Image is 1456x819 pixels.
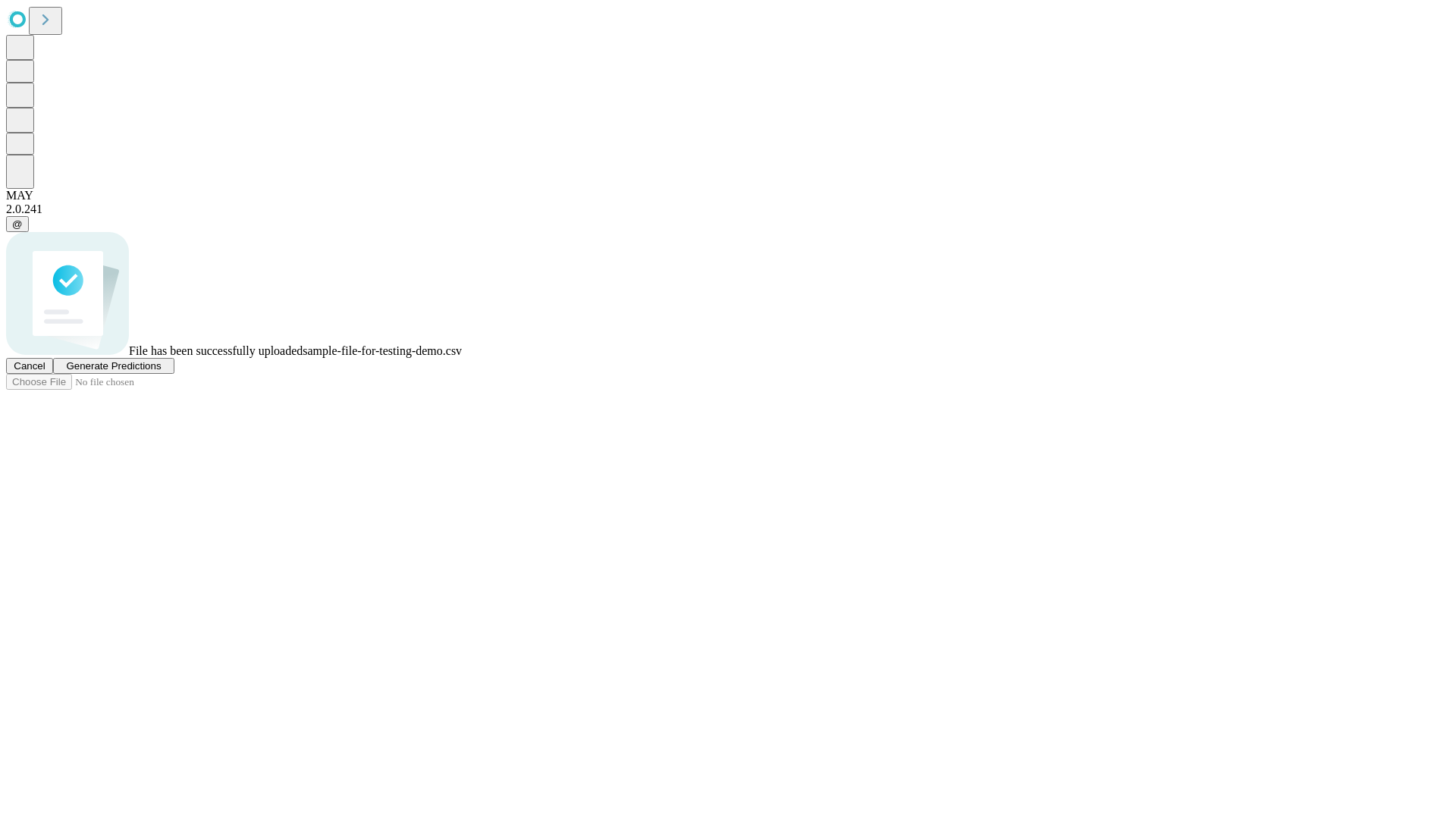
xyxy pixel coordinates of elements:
button: Generate Predictions [53,358,174,374]
span: Cancel [14,360,45,372]
div: 2.0.241 [6,202,1450,216]
span: sample-file-for-testing-demo.csv [303,344,462,357]
span: File has been successfully uploaded [129,344,303,357]
span: Generate Predictions [66,360,161,372]
div: MAY [6,189,1450,202]
button: Cancel [6,358,53,374]
button: @ [6,216,29,232]
span: @ [12,218,23,230]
